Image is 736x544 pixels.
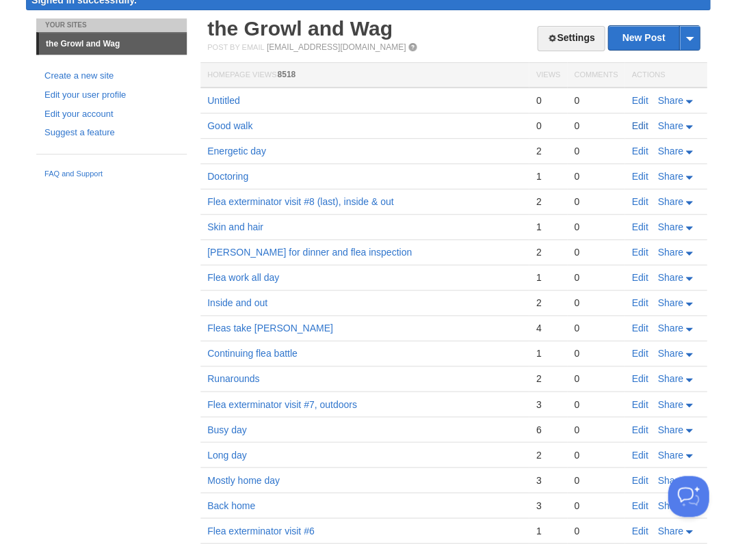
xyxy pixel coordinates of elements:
a: Edit [631,247,648,258]
span: Share [657,525,683,536]
span: Share [657,95,683,106]
a: Edit [631,323,648,334]
a: FAQ and Support [44,168,179,180]
div: 0 [574,398,618,410]
a: Inside and out [207,297,267,308]
iframe: Help Scout Beacon - Open [668,476,709,517]
span: Share [657,171,683,182]
div: 0 [574,170,618,182]
a: Edit [631,424,648,435]
a: Edit [631,120,648,131]
div: 2 [536,145,560,157]
a: the Growl and Wag [39,33,187,55]
a: Suggest a feature [44,126,179,140]
a: Fleas take [PERSON_NAME] [207,323,333,334]
span: Share [657,449,683,460]
th: Comments [567,63,625,88]
a: Edit [631,272,648,283]
div: 0 [574,347,618,359]
a: Edit your user profile [44,88,179,103]
a: Edit [631,146,648,157]
a: Edit [631,500,648,511]
a: Edit [631,171,648,182]
a: Edit [631,449,648,460]
a: Back home [207,500,255,511]
div: 0 [574,120,618,132]
div: 2 [536,246,560,258]
div: 4 [536,322,560,334]
span: Share [657,297,683,308]
div: 0 [574,297,618,309]
div: 0 [574,524,618,536]
span: Share [657,247,683,258]
a: [PERSON_NAME] for dinner and flea inspection [207,247,412,258]
div: 0 [574,423,618,435]
a: Skin and hair [207,221,263,232]
div: 0 [574,322,618,334]
span: Share [657,474,683,485]
span: Share [657,373,683,384]
div: 1 [536,221,560,233]
a: Edit [631,373,648,384]
a: Edit [631,525,648,536]
span: Share [657,196,683,207]
div: 2 [536,448,560,461]
a: Flea exterminator visit #7, outdoors [207,398,357,409]
span: Post by Email [207,43,264,51]
div: 0 [574,221,618,233]
a: Mostly home day [207,474,280,485]
a: Runarounds [207,373,259,384]
div: 1 [536,347,560,359]
a: Edit [631,297,648,308]
span: Share [657,221,683,232]
a: Edit [631,221,648,232]
a: Continuing flea battle [207,348,298,359]
div: 0 [574,195,618,208]
a: Energetic day [207,146,266,157]
span: Share [657,120,683,131]
div: 0 [574,145,618,157]
th: Homepage Views [200,63,529,88]
div: 0 [574,372,618,385]
a: Edit [631,95,648,106]
span: Share [657,323,683,334]
a: Edit [631,348,648,359]
a: New Post [608,26,699,50]
div: 1 [536,170,560,182]
a: Edit [631,398,648,409]
div: 1 [536,271,560,284]
span: Share [657,398,683,409]
a: Flea exterminator visit #6 [207,525,314,536]
a: Create a new site [44,69,179,83]
a: Flea exterminator visit #8 (last), inside & out [207,196,393,207]
a: Flea work all day [207,272,279,283]
a: Edit [631,474,648,485]
div: 2 [536,297,560,309]
span: Share [657,500,683,511]
div: 0 [574,94,618,107]
a: Long day [207,449,247,460]
div: 0 [574,499,618,511]
div: 1 [536,524,560,536]
div: 0 [574,474,618,486]
th: Views [529,63,566,88]
div: 3 [536,474,560,486]
a: Settings [537,26,605,51]
span: Share [657,146,683,157]
div: 0 [536,120,560,132]
div: 0 [574,271,618,284]
a: Untitled [207,95,239,106]
div: 3 [536,499,560,511]
li: Your Sites [36,18,187,32]
a: [EMAIL_ADDRESS][DOMAIN_NAME] [267,42,406,52]
div: 0 [536,94,560,107]
span: Share [657,424,683,435]
span: Share [657,348,683,359]
a: Busy day [207,424,247,435]
a: Doctoring [207,171,248,182]
a: Good walk [207,120,252,131]
span: Share [657,272,683,283]
div: 3 [536,398,560,410]
a: the Growl and Wag [207,17,393,40]
div: 0 [574,448,618,461]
